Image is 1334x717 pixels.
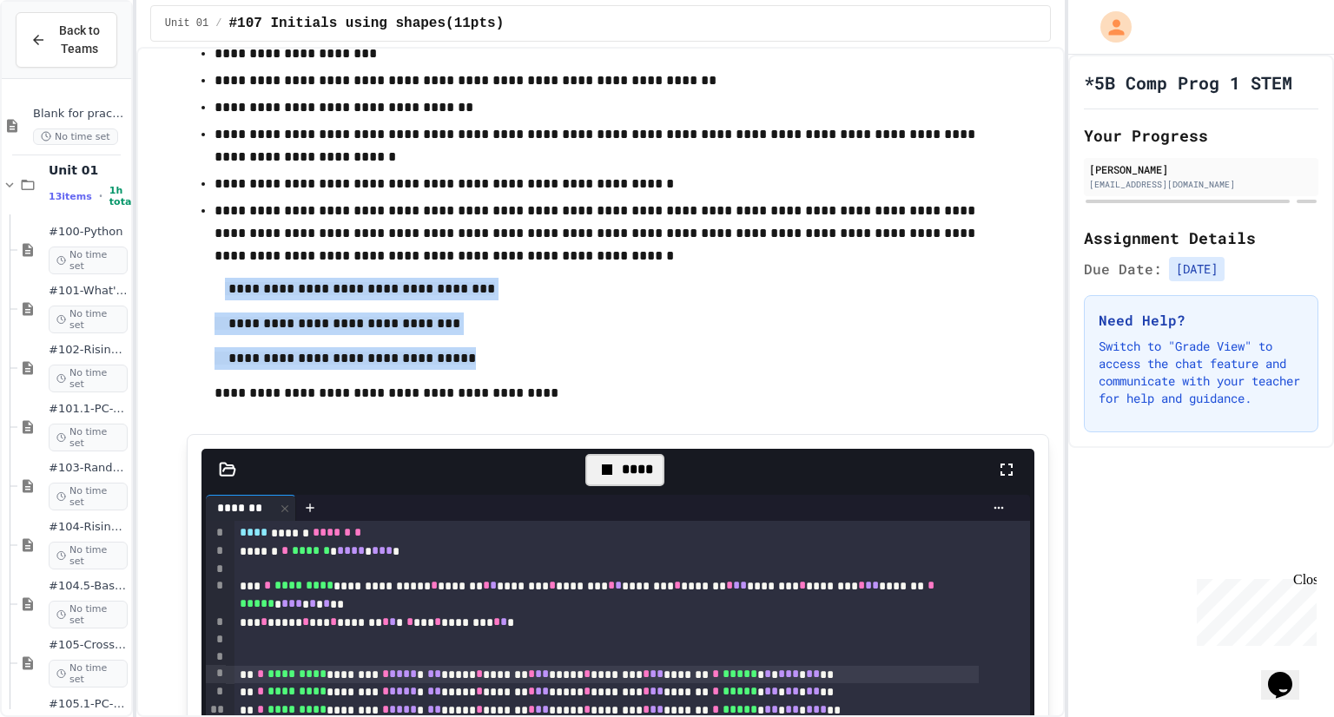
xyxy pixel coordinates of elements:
[1099,310,1304,331] h3: Need Help?
[1089,178,1313,191] div: [EMAIL_ADDRESS][DOMAIN_NAME]
[49,247,128,274] span: No time set
[109,185,135,207] span: 1h total
[1084,259,1162,280] span: Due Date:
[49,306,128,333] span: No time set
[49,601,128,628] span: No time set
[49,579,128,594] span: #104.5-Basic Graphics Review
[56,22,102,58] span: Back to Teams
[49,365,128,392] span: No time set
[49,520,128,535] span: #104-Rising Sun Plus
[1190,572,1317,646] iframe: chat widget
[1089,161,1313,177] div: [PERSON_NAME]
[1084,123,1318,148] h2: Your Progress
[49,542,128,569] span: No time set
[49,225,128,240] span: #100-Python
[49,638,128,653] span: #105-Cross Box
[99,189,102,203] span: •
[49,162,128,178] span: Unit 01
[1099,338,1304,407] p: Switch to "Grade View" to access the chat feature and communicate with your teacher for help and ...
[1084,226,1318,250] h2: Assignment Details
[1169,257,1225,281] span: [DATE]
[49,284,128,299] span: #101-What's This ??
[33,128,118,145] span: No time set
[1261,648,1317,700] iframe: chat widget
[33,107,128,122] span: Blank for practice
[49,483,128,510] span: No time set
[49,343,128,358] span: #102-Rising Sun
[1082,7,1136,47] div: My Account
[1084,70,1292,95] h1: *5B Comp Prog 1 STEM
[49,191,92,202] span: 13 items
[49,424,128,451] span: No time set
[49,402,128,417] span: #101.1-PC-Where am I?
[215,16,221,30] span: /
[49,697,128,712] span: #105.1-PC-Diagonal line
[16,12,117,68] button: Back to Teams
[165,16,208,30] span: Unit 01
[49,461,128,476] span: #103-Random Box
[228,13,504,34] span: #107 Initials using shapes(11pts)
[49,660,128,687] span: No time set
[7,7,120,110] div: Chat with us now!Close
